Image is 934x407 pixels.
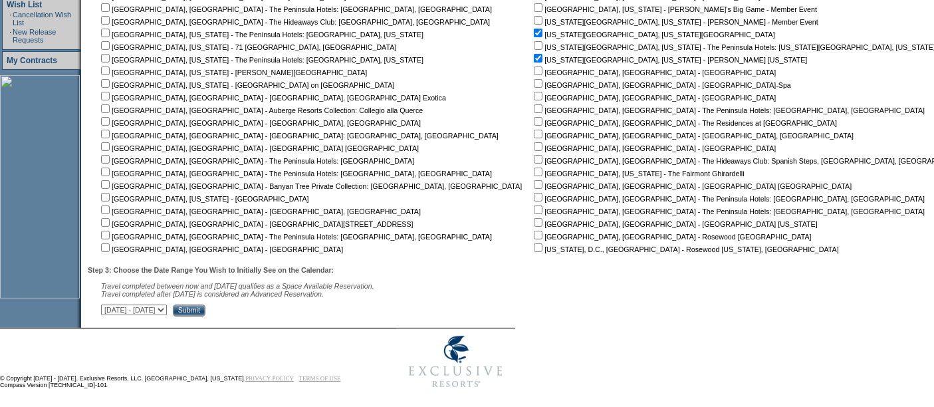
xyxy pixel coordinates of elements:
[98,18,490,26] nobr: [GEOGRAPHIC_DATA], [GEOGRAPHIC_DATA] - The Hideaways Club: [GEOGRAPHIC_DATA], [GEOGRAPHIC_DATA]
[531,170,744,178] nobr: [GEOGRAPHIC_DATA], [US_STATE] - The Fairmont Ghirardelli
[531,132,854,140] nobr: [GEOGRAPHIC_DATA], [GEOGRAPHIC_DATA] - [GEOGRAPHIC_DATA], [GEOGRAPHIC_DATA]
[531,220,818,228] nobr: [GEOGRAPHIC_DATA], [GEOGRAPHIC_DATA] - [GEOGRAPHIC_DATA] [US_STATE]
[531,68,776,76] nobr: [GEOGRAPHIC_DATA], [GEOGRAPHIC_DATA] - [GEOGRAPHIC_DATA]
[98,56,423,64] nobr: [GEOGRAPHIC_DATA], [US_STATE] - The Peninsula Hotels: [GEOGRAPHIC_DATA], [US_STATE]
[173,305,205,317] input: Submit
[101,290,324,298] nobr: Travel completed after [DATE] is considered an Advanced Reservation.
[245,375,294,382] a: PRIVACY POLICY
[98,195,309,203] nobr: [GEOGRAPHIC_DATA], [US_STATE] - [GEOGRAPHIC_DATA]
[98,144,419,152] nobr: [GEOGRAPHIC_DATA], [GEOGRAPHIC_DATA] - [GEOGRAPHIC_DATA] [GEOGRAPHIC_DATA]
[531,56,807,64] nobr: [US_STATE][GEOGRAPHIC_DATA], [US_STATE] - [PERSON_NAME] [US_STATE]
[396,329,515,395] img: Exclusive Resorts
[13,11,71,27] a: Cancellation Wish List
[98,245,343,253] nobr: [GEOGRAPHIC_DATA], [GEOGRAPHIC_DATA] - [GEOGRAPHIC_DATA]
[98,119,421,127] nobr: [GEOGRAPHIC_DATA], [GEOGRAPHIC_DATA] - [GEOGRAPHIC_DATA], [GEOGRAPHIC_DATA]
[98,157,414,165] nobr: [GEOGRAPHIC_DATA], [GEOGRAPHIC_DATA] - The Peninsula Hotels: [GEOGRAPHIC_DATA]
[98,170,492,178] nobr: [GEOGRAPHIC_DATA], [GEOGRAPHIC_DATA] - The Peninsula Hotels: [GEOGRAPHIC_DATA], [GEOGRAPHIC_DATA]
[98,207,421,215] nobr: [GEOGRAPHIC_DATA], [GEOGRAPHIC_DATA] - [GEOGRAPHIC_DATA], [GEOGRAPHIC_DATA]
[98,31,423,39] nobr: [GEOGRAPHIC_DATA], [US_STATE] - The Peninsula Hotels: [GEOGRAPHIC_DATA], [US_STATE]
[531,18,818,26] nobr: [US_STATE][GEOGRAPHIC_DATA], [US_STATE] - [PERSON_NAME] - Member Event
[531,182,852,190] nobr: [GEOGRAPHIC_DATA], [GEOGRAPHIC_DATA] - [GEOGRAPHIC_DATA] [GEOGRAPHIC_DATA]
[98,68,367,76] nobr: [GEOGRAPHIC_DATA], [US_STATE] - [PERSON_NAME][GEOGRAPHIC_DATA]
[531,31,775,39] nobr: [US_STATE][GEOGRAPHIC_DATA], [US_STATE][GEOGRAPHIC_DATA]
[531,94,776,102] nobr: [GEOGRAPHIC_DATA], [GEOGRAPHIC_DATA] - [GEOGRAPHIC_DATA]
[101,282,374,290] span: Travel completed between now and [DATE] qualifies as a Space Available Reservation.
[531,245,839,253] nobr: [US_STATE], D.C., [GEOGRAPHIC_DATA] - Rosewood [US_STATE], [GEOGRAPHIC_DATA]
[531,233,811,241] nobr: [GEOGRAPHIC_DATA], [GEOGRAPHIC_DATA] - Rosewood [GEOGRAPHIC_DATA]
[98,220,413,228] nobr: [GEOGRAPHIC_DATA], [GEOGRAPHIC_DATA] - [GEOGRAPHIC_DATA][STREET_ADDRESS]
[531,195,925,203] nobr: [GEOGRAPHIC_DATA], [GEOGRAPHIC_DATA] - The Peninsula Hotels: [GEOGRAPHIC_DATA], [GEOGRAPHIC_DATA]
[98,233,492,241] nobr: [GEOGRAPHIC_DATA], [GEOGRAPHIC_DATA] - The Peninsula Hotels: [GEOGRAPHIC_DATA], [GEOGRAPHIC_DATA]
[531,81,791,89] nobr: [GEOGRAPHIC_DATA], [GEOGRAPHIC_DATA] - [GEOGRAPHIC_DATA]-Spa
[98,5,492,13] nobr: [GEOGRAPHIC_DATA], [GEOGRAPHIC_DATA] - The Peninsula Hotels: [GEOGRAPHIC_DATA], [GEOGRAPHIC_DATA]
[531,119,837,127] nobr: [GEOGRAPHIC_DATA], [GEOGRAPHIC_DATA] - The Residences at [GEOGRAPHIC_DATA]
[531,207,925,215] nobr: [GEOGRAPHIC_DATA], [GEOGRAPHIC_DATA] - The Peninsula Hotels: [GEOGRAPHIC_DATA], [GEOGRAPHIC_DATA]
[98,182,522,190] nobr: [GEOGRAPHIC_DATA], [GEOGRAPHIC_DATA] - Banyan Tree Private Collection: [GEOGRAPHIC_DATA], [GEOGRA...
[299,375,341,382] a: TERMS OF USE
[531,106,925,114] nobr: [GEOGRAPHIC_DATA], [GEOGRAPHIC_DATA] - The Peninsula Hotels: [GEOGRAPHIC_DATA], [GEOGRAPHIC_DATA]
[98,94,446,102] nobr: [GEOGRAPHIC_DATA], [GEOGRAPHIC_DATA] - [GEOGRAPHIC_DATA], [GEOGRAPHIC_DATA] Exotica
[98,106,423,114] nobr: [GEOGRAPHIC_DATA], [GEOGRAPHIC_DATA] - Auberge Resorts Collection: Collegio alla Querce
[98,81,394,89] nobr: [GEOGRAPHIC_DATA], [US_STATE] - [GEOGRAPHIC_DATA] on [GEOGRAPHIC_DATA]
[98,43,396,51] nobr: [GEOGRAPHIC_DATA], [US_STATE] - 71 [GEOGRAPHIC_DATA], [GEOGRAPHIC_DATA]
[9,28,11,44] td: ·
[9,11,11,27] td: ·
[531,5,817,13] nobr: [GEOGRAPHIC_DATA], [US_STATE] - [PERSON_NAME]'s Big Game - Member Event
[7,56,57,65] a: My Contracts
[531,144,776,152] nobr: [GEOGRAPHIC_DATA], [GEOGRAPHIC_DATA] - [GEOGRAPHIC_DATA]
[13,28,56,44] a: New Release Requests
[98,132,499,140] nobr: [GEOGRAPHIC_DATA], [GEOGRAPHIC_DATA] - [GEOGRAPHIC_DATA]: [GEOGRAPHIC_DATA], [GEOGRAPHIC_DATA]
[88,266,334,274] b: Step 3: Choose the Date Range You Wish to Initially See on the Calendar:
